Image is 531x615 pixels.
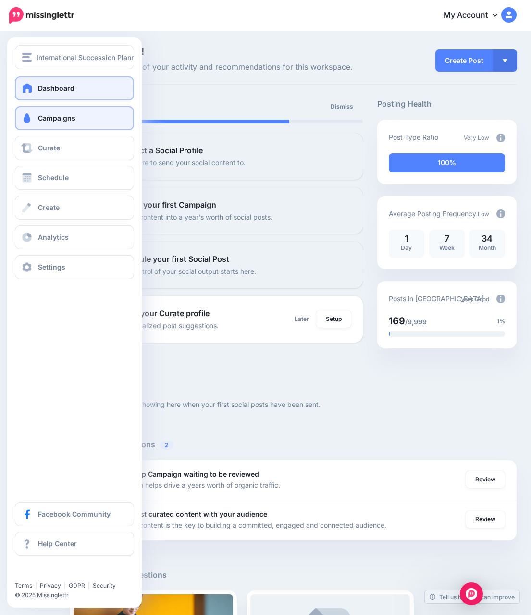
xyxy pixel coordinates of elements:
[15,196,134,220] a: Create
[108,266,256,277] p: Taking control of your social output starts here.
[40,582,61,589] a: Privacy
[38,510,111,518] span: Facebook Community
[15,45,134,69] button: International Succession Planning Association
[425,590,519,603] a: Tell us how we can improve
[108,308,210,318] b: 4. Setup your Curate profile
[108,211,272,222] p: Turn your content into a year's worth of social posts.
[70,377,517,389] h5: Performance
[38,114,75,122] span: Campaigns
[38,84,74,92] span: Dashboard
[95,510,267,518] b: Share your first curated content with your audience
[434,4,517,27] a: My Account
[496,134,505,142] img: info-circle-grey.png
[405,318,427,326] span: /9,999
[95,519,386,530] p: Sharing great content is the key to building a committed, engaged and connected audience.
[93,582,116,589] a: Security
[389,331,390,337] div: 1% of your posts in the last 30 days have been from Drip Campaigns
[15,136,134,160] a: Curate
[108,157,246,168] p: Tell us where to send your social content to.
[37,52,185,63] span: International Succession Planning Association
[160,441,173,450] span: 2
[316,310,351,328] a: Setup
[38,173,69,182] span: Schedule
[70,569,517,581] h5: Curated Post Suggestions
[35,582,37,589] span: |
[479,244,496,251] span: Month
[22,53,32,61] img: menu.png
[377,98,517,110] h5: Posting Health
[15,225,134,249] a: Analytics
[108,254,229,264] b: 3. Schedule your first Social Post
[15,166,134,190] a: Schedule
[464,134,489,141] span: Very Low
[496,295,505,303] img: info-circle-grey.png
[95,480,280,491] p: Each campaign helps drive a years worth of organic traffic.
[474,234,500,243] p: 34
[497,317,505,326] span: 1%
[9,7,74,24] img: Missinglettr
[70,399,517,410] p: Your metrics will start showing here when your first social posts have been sent.
[389,208,476,219] p: Average Posting Frequency
[108,320,219,331] p: Get personalized post suggestions.
[389,132,438,143] p: Post Type Ratio
[466,511,505,528] a: Review
[95,470,259,478] b: You have 1 Drip Campaign waiting to be reviewed
[466,471,505,488] a: Review
[389,315,405,327] span: 169
[15,568,88,578] iframe: Twitter Follow Button
[108,146,203,155] b: 1. Connect a Social Profile
[38,203,60,211] span: Create
[503,59,507,62] img: arrow-down-white.png
[478,210,489,218] span: Low
[64,582,66,589] span: |
[15,255,134,279] a: Settings
[496,209,505,218] img: info-circle-grey.png
[460,582,483,605] div: Open Intercom Messenger
[435,49,493,72] a: Create Post
[15,532,134,556] a: Help Center
[15,106,134,130] a: Campaigns
[289,310,315,328] a: Later
[401,244,412,251] span: Day
[38,233,69,241] span: Analytics
[108,200,216,209] b: 2. Create your first Campaign
[15,590,140,600] li: © 2025 Missinglettr
[461,295,489,303] span: Very Good
[325,98,359,115] a: Dismiss
[15,582,32,589] a: Terms
[394,234,420,243] p: 1
[15,76,134,100] a: Dashboard
[389,293,484,304] p: Posts in [GEOGRAPHIC_DATA]
[70,98,216,110] h5: Setup Progress
[434,234,460,243] p: 7
[69,582,85,589] a: GDPR
[70,439,517,451] h5: Recommended Actions
[38,540,77,548] span: Help Center
[15,502,134,526] a: Facebook Community
[439,244,455,251] span: Week
[389,153,505,172] div: 100% of your posts in the last 30 days have been from Drip Campaigns
[38,144,60,152] span: Curate
[38,263,65,271] span: Settings
[88,582,90,589] span: |
[70,61,363,74] span: Here's an overview of your activity and recommendations for this workspace.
